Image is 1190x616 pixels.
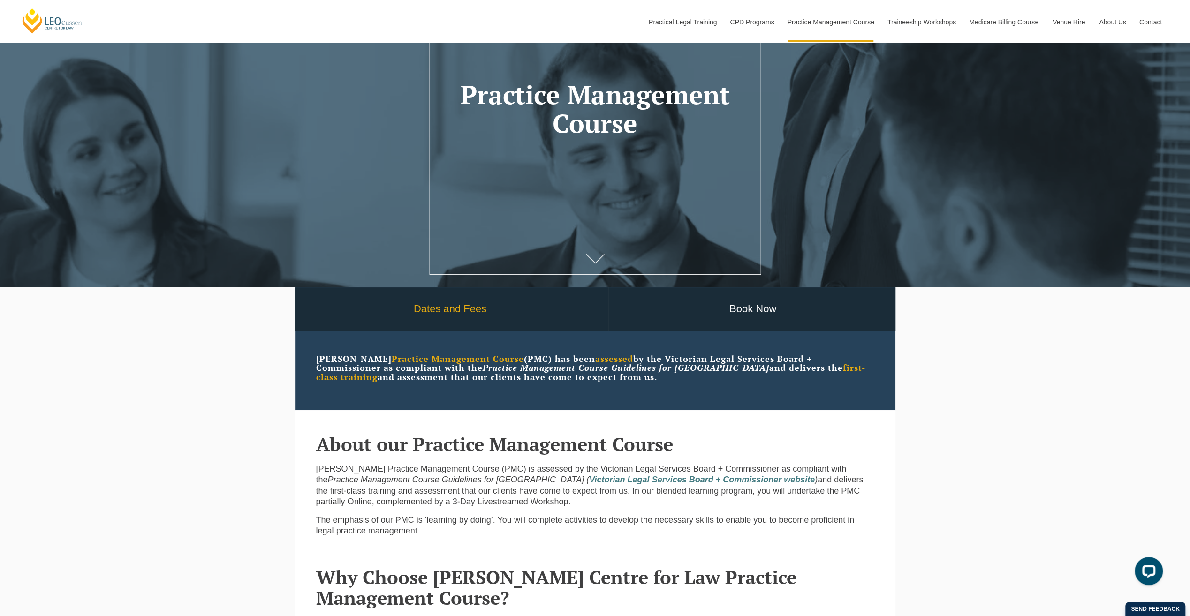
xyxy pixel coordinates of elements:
p: [PERSON_NAME] (PMC) has been by the Victorian Legal Services Board + Commissioner as compliant wi... [316,354,874,382]
strong: first-class training [316,362,865,383]
a: Dates and Fees [293,287,608,331]
h2: About our Practice Management Course [316,434,874,454]
strong: Practice Management Course [392,353,524,364]
a: Traineeship Workshops [880,2,962,42]
a: [PERSON_NAME] Centre for Law [21,8,83,34]
a: About Us [1092,2,1132,42]
h2: Why Choose [PERSON_NAME] Centre for Law Practice Management Course? [316,567,874,608]
em: Practice Management Course Guidelines for [GEOGRAPHIC_DATA] ( ) [328,475,818,484]
a: CPD Programs [723,2,780,42]
a: Victorian Legal Services Board + Commissioner website [589,475,815,484]
a: Venue Hire [1046,2,1092,42]
a: Practice Management Course [781,2,880,42]
strong: assessed [595,353,633,364]
p: [PERSON_NAME] Practice Management Course (PMC) is assessed by the Victorian Legal Services Board ... [316,464,874,508]
a: Medicare Billing Course [962,2,1046,42]
a: Book Now [608,287,898,331]
a: Contact [1132,2,1169,42]
h1: Practice Management Course [452,81,738,137]
em: Practice Management Course Guidelines for [GEOGRAPHIC_DATA] [483,362,769,373]
a: Practical Legal Training [642,2,723,42]
iframe: LiveChat chat widget [1127,553,1167,593]
p: The emphasis of our PMC is ‘learning by doing’. You will complete activities to develop the neces... [316,515,874,537]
